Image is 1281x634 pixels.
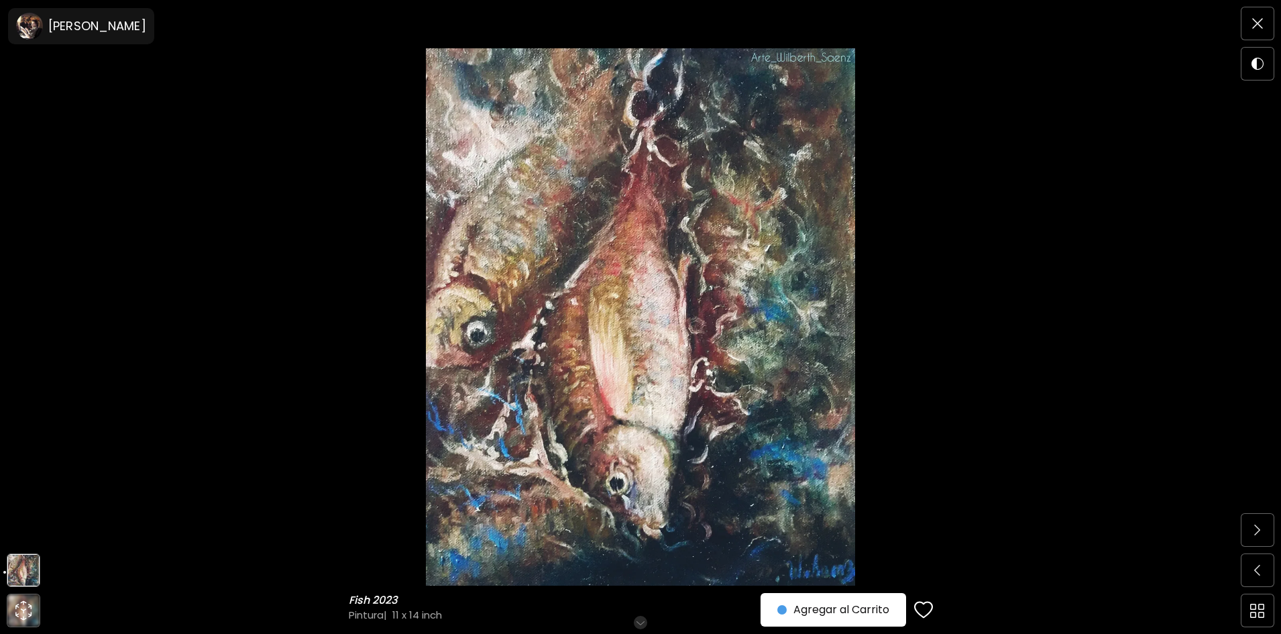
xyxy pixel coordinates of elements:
span: Agregar al Carrito [777,602,889,618]
h6: [PERSON_NAME] [48,18,146,34]
button: Agregar al Carrito [761,593,906,627]
button: favorites [906,592,941,628]
h4: Pintura | 11 x 14 inch [349,608,800,622]
h6: Fish 2023 [349,594,401,607]
div: animation [13,600,34,621]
